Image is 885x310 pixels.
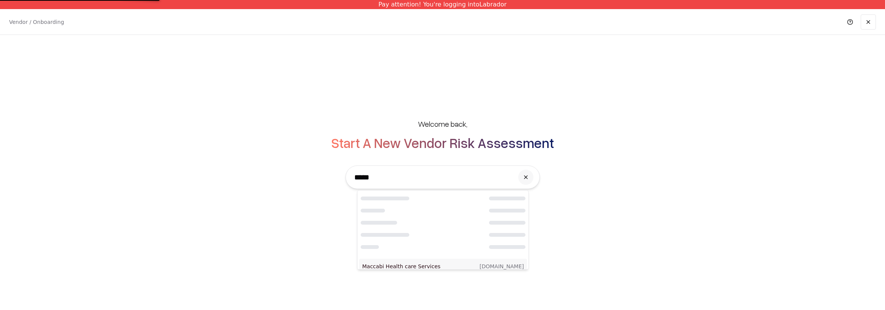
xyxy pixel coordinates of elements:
h2: Start A New Vendor Risk Assessment [331,135,554,150]
h5: Welcome back, [418,118,467,129]
p: Maccabi Health care Services [362,263,443,270]
p: [DOMAIN_NAME] [480,263,524,270]
div: Loading... [358,190,528,257]
p: Vendor / Onboarding [9,18,64,26]
div: Suggestions [357,190,529,270]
